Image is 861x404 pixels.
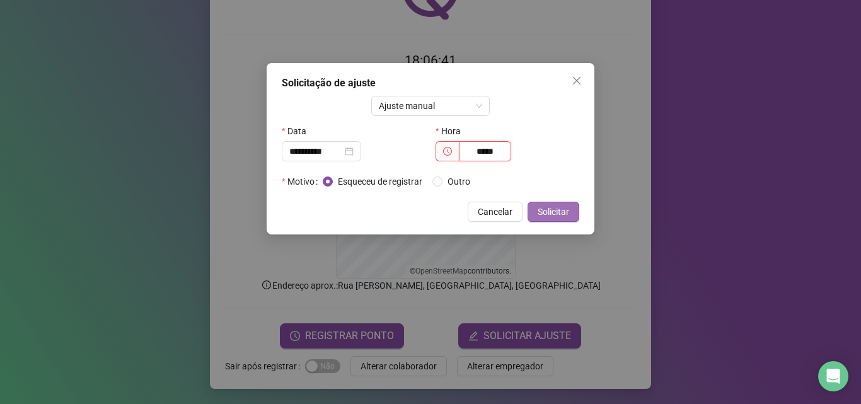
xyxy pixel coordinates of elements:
span: Ajuste manual [379,96,483,115]
span: Cancelar [478,205,512,219]
button: Close [567,71,587,91]
div: Solicitação de ajuste [282,76,579,91]
label: Hora [436,121,469,141]
button: Cancelar [468,202,523,222]
span: Outro [442,175,475,188]
label: Motivo [282,171,323,192]
span: Solicitar [538,205,569,219]
div: Open Intercom Messenger [818,361,848,391]
span: close [572,76,582,86]
button: Solicitar [528,202,579,222]
label: Data [282,121,315,141]
span: Esqueceu de registrar [333,175,427,188]
span: clock-circle [443,147,452,156]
